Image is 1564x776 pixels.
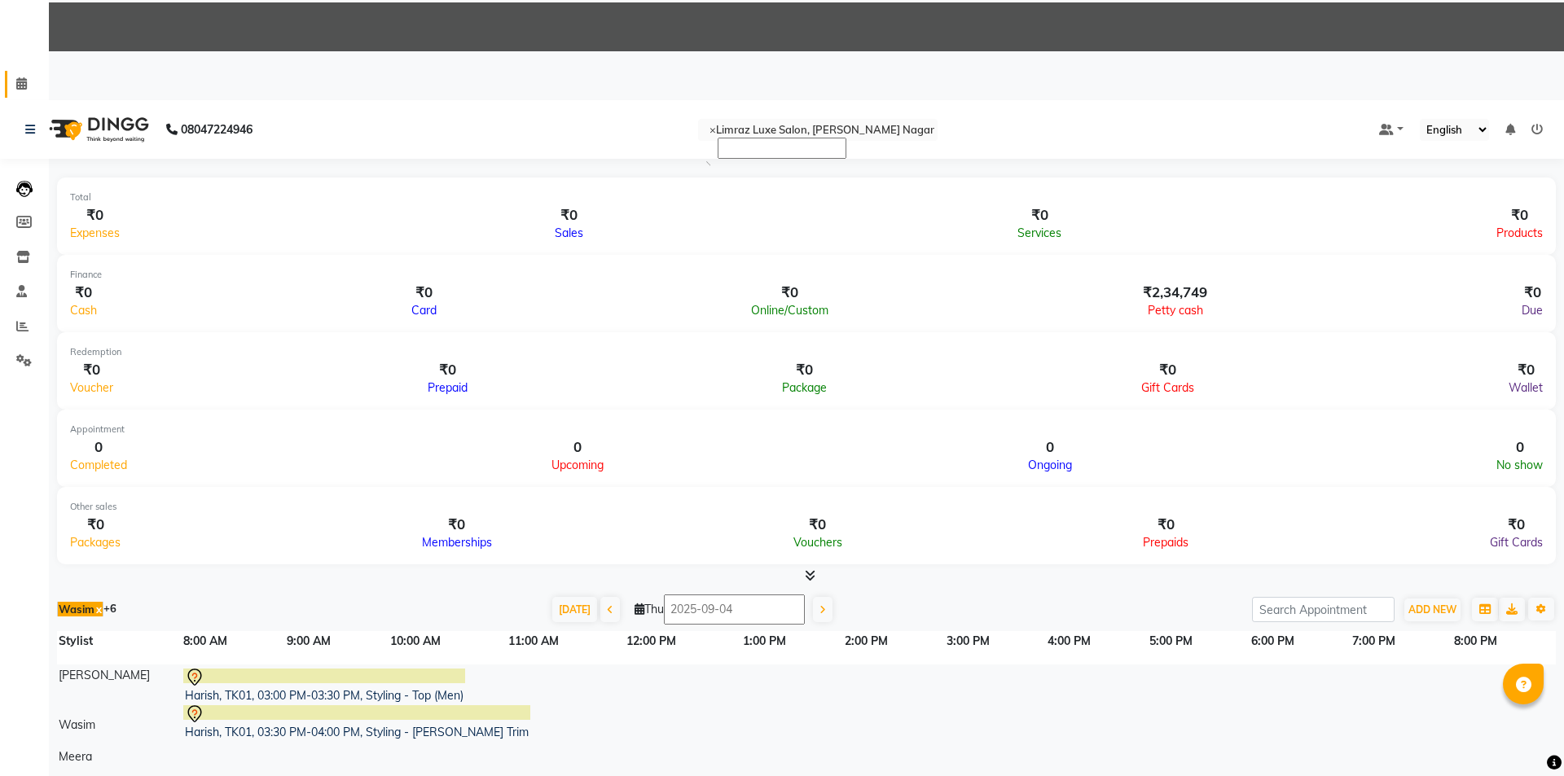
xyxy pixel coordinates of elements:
div: ₹0 [1141,359,1194,380]
div: ₹0 [1143,514,1188,535]
b: 08047224946 [181,107,253,152]
a: 4:00 PM [1048,634,1091,648]
div: Harish, TK01, 03:30 PM-04:00 PM, Styling - [PERSON_NAME] Trim [183,704,530,741]
span: ADD NEW [1408,603,1456,616]
span: Thu [635,602,664,616]
span: Prepaids [1143,535,1188,550]
span: Gift Cards [1141,380,1194,395]
div: Harish, TK01, 03:00 PM-03:30 PM, Styling - Top (Men) [183,668,465,704]
span: Services [1017,226,1061,240]
span: Limraz Luxe Salon, [PERSON_NAME] Nagar [716,123,934,136]
span: Products [1496,226,1543,240]
span: +6 [103,602,129,615]
div: ₹0 [428,359,468,380]
iframe: chat widget [1496,711,1548,760]
span: Memberships [422,535,492,550]
span: Gift Cards [1490,535,1543,550]
div: ₹0 [1496,204,1543,226]
a: 1:00 PM [743,634,786,648]
span: Wasim [59,603,94,616]
div: ₹0 [411,282,437,303]
div: ₹0 [70,282,97,303]
div: Finance [70,268,1543,282]
div: Redemption [70,345,1543,359]
div: Other sales [70,500,1543,514]
span: Ongoing [1028,458,1072,472]
a: x [94,603,102,616]
div: ₹0 [422,514,492,535]
span: [PERSON_NAME] [59,668,150,682]
a: 8:00 AM [183,634,227,648]
a: 6:00 PM [1251,634,1294,648]
span: Packages [70,535,121,550]
span: Cash [70,303,97,318]
div: ₹0 [70,514,121,535]
div: ₹0 [1522,282,1543,303]
a: 8:00 PM [1454,634,1497,648]
span: Stylist [59,634,93,648]
span: Upcoming [551,458,604,472]
img: logo [42,107,153,152]
div: ₹0 [1509,359,1543,380]
div: 0 [1028,436,1072,458]
span: Expenses [70,226,120,240]
span: Sales [555,226,583,240]
span: Voucher [70,380,113,395]
div: Total [70,191,1543,204]
a: 5:00 PM [1149,634,1193,648]
span: Petty cash [1148,303,1203,318]
span: Wallet [1509,380,1543,395]
div: ₹0 [70,204,120,226]
div: ₹0 [1490,514,1543,535]
div: ₹0 [70,359,113,380]
span: [DATE] [552,597,597,622]
span: Online/Custom [751,303,828,318]
input: Search Appointment [1252,597,1395,622]
span: Meera [59,749,92,764]
a: 10:00 AM [390,634,441,648]
div: ₹2,34,749 [1143,282,1207,303]
span: Due [1522,303,1543,318]
span: Card [411,303,437,318]
a: 12:00 PM [626,634,676,648]
a: 2:00 PM [845,634,888,648]
div: 0 [1496,436,1543,458]
a: 9:00 AM [287,634,331,648]
div: Appointment [70,423,1543,436]
span: Vouchers [793,535,842,550]
div: ₹0 [1017,204,1061,226]
div: 0 [551,436,604,458]
a: 11:00 AM [508,634,559,648]
span: Wasim [59,717,95,732]
span: Completed [70,458,127,472]
span: × [710,123,716,136]
a: 3:00 PM [947,634,990,648]
a: 7:00 PM [1352,634,1395,648]
button: ADD NEW [1404,598,1461,621]
div: 0 [70,436,127,458]
span: Prepaid [428,380,468,395]
div: ₹0 [751,282,828,303]
div: ₹0 [555,204,583,226]
input: 2025-09-04 [664,594,805,625]
span: No show [1496,458,1543,472]
div: ₹0 [782,359,827,380]
div: ₹0 [793,514,842,535]
span: Package [782,380,827,395]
